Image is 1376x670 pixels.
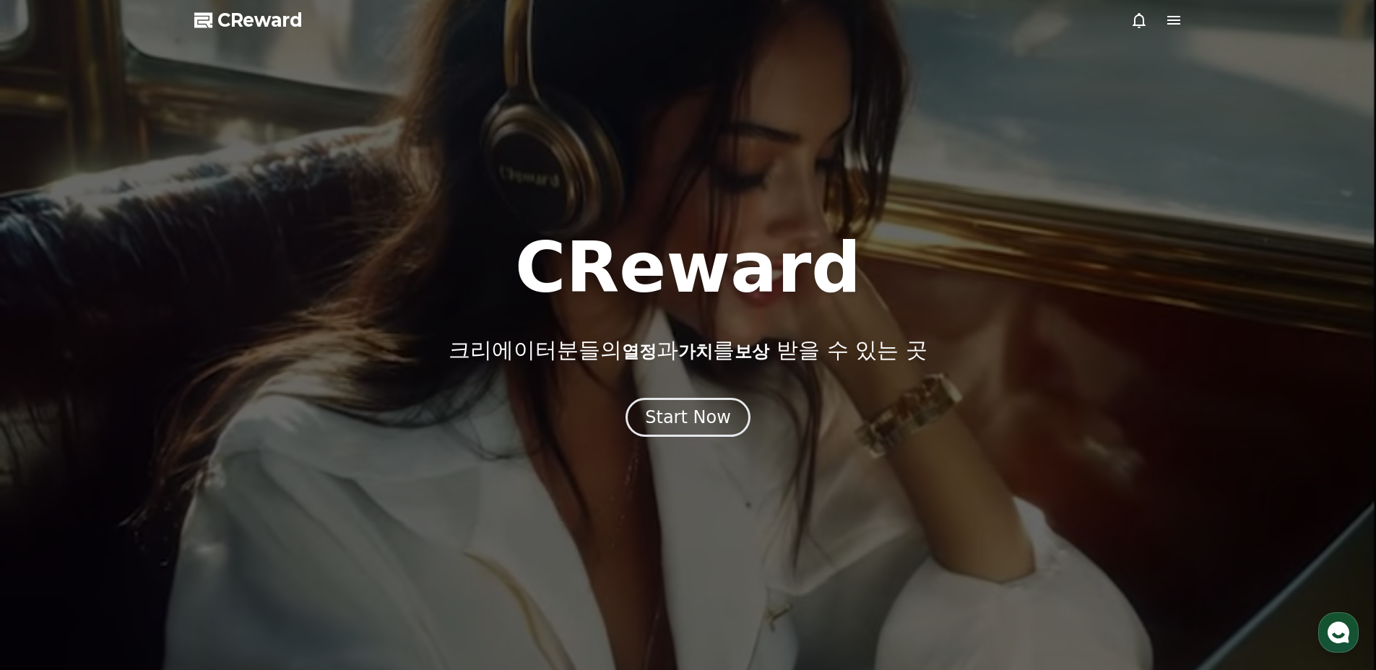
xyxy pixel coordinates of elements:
[132,480,150,492] span: 대화
[515,233,861,303] h1: CReward
[449,337,927,363] p: 크리에이터분들의 과 를 받을 수 있는 곳
[217,9,303,32] span: CReward
[95,458,186,494] a: 대화
[4,458,95,494] a: 홈
[622,341,657,362] span: 열정
[626,412,750,426] a: Start Now
[678,341,713,362] span: 가치
[626,398,750,437] button: Start Now
[223,479,241,491] span: 설정
[194,9,303,32] a: CReward
[46,479,54,491] span: 홈
[645,406,731,429] div: Start Now
[735,341,769,362] span: 보상
[186,458,277,494] a: 설정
